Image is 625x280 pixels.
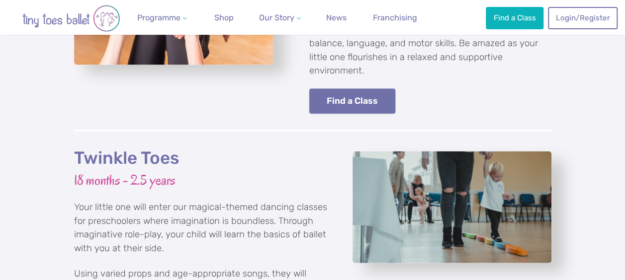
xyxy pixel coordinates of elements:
[137,13,180,22] span: Programme
[133,8,191,28] a: Programme
[322,8,351,28] a: News
[255,8,305,28] a: Our Story
[74,147,328,169] h2: Twinkle Toes
[369,8,421,28] a: Franchising
[214,13,234,22] span: Shop
[259,13,294,22] span: Our Story
[74,201,328,255] p: Your little one will enter our magical-themed dancing classes for preschoolers where imagination ...
[210,8,238,28] a: Shop
[353,151,551,263] a: View full-size image
[74,171,328,190] h3: 18 months - 2.5 years
[309,89,396,114] a: Find a Class
[486,7,543,29] a: Find a Class
[373,13,417,22] span: Franchising
[548,7,618,29] a: Login/Register
[326,13,347,22] span: News
[11,5,131,32] img: tiny toes ballet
